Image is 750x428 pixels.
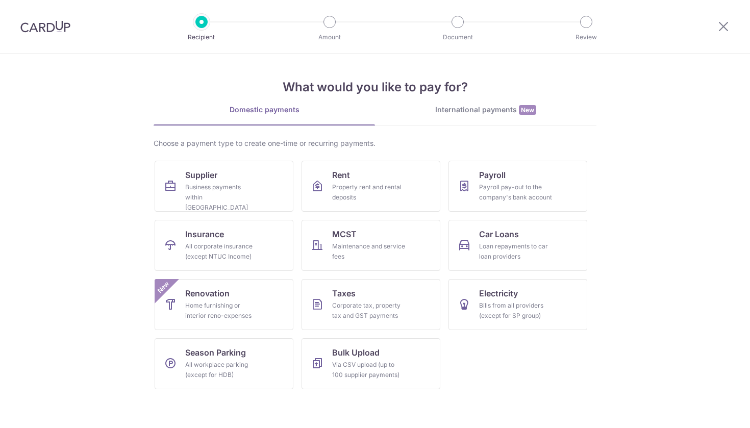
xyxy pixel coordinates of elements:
[292,32,367,42] p: Amount
[185,300,259,321] div: Home furnishing or interior reno-expenses
[185,182,259,213] div: Business payments within [GEOGRAPHIC_DATA]
[332,287,356,299] span: Taxes
[185,346,246,359] span: Season Parking
[155,161,293,212] a: SupplierBusiness payments within [GEOGRAPHIC_DATA]
[155,338,293,389] a: Season ParkingAll workplace parking (except for HDB)
[375,105,596,115] div: International payments
[185,228,224,240] span: Insurance
[155,279,172,296] span: New
[164,32,239,42] p: Recipient
[332,300,406,321] div: Corporate tax, property tax and GST payments
[332,346,380,359] span: Bulk Upload
[302,220,440,271] a: MCSTMaintenance and service fees
[479,287,518,299] span: Electricity
[420,32,495,42] p: Document
[185,241,259,262] div: All corporate insurance (except NTUC Income)
[154,105,375,115] div: Domestic payments
[185,169,217,181] span: Supplier
[448,220,587,271] a: Car LoansLoan repayments to car loan providers
[185,360,259,380] div: All workplace parking (except for HDB)
[479,182,553,203] div: Payroll pay-out to the company's bank account
[332,360,406,380] div: Via CSV upload (up to 100 supplier payments)
[479,241,553,262] div: Loan repayments to car loan providers
[332,169,350,181] span: Rent
[155,220,293,271] a: InsuranceAll corporate insurance (except NTUC Income)
[332,182,406,203] div: Property rent and rental deposits
[548,32,624,42] p: Review
[302,338,440,389] a: Bulk UploadVia CSV upload (up to 100 supplier payments)
[448,279,587,330] a: ElectricityBills from all providers (except for SP group)
[479,300,553,321] div: Bills from all providers (except for SP group)
[154,78,596,96] h4: What would you like to pay for?
[479,228,519,240] span: Car Loans
[519,105,536,115] span: New
[479,169,506,181] span: Payroll
[302,161,440,212] a: RentProperty rent and rental deposits
[332,241,406,262] div: Maintenance and service fees
[332,228,357,240] span: MCST
[448,161,587,212] a: PayrollPayroll pay-out to the company's bank account
[302,279,440,330] a: TaxesCorporate tax, property tax and GST payments
[185,287,230,299] span: Renovation
[155,279,293,330] a: RenovationHome furnishing or interior reno-expensesNew
[20,20,70,33] img: CardUp
[154,138,596,148] div: Choose a payment type to create one-time or recurring payments.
